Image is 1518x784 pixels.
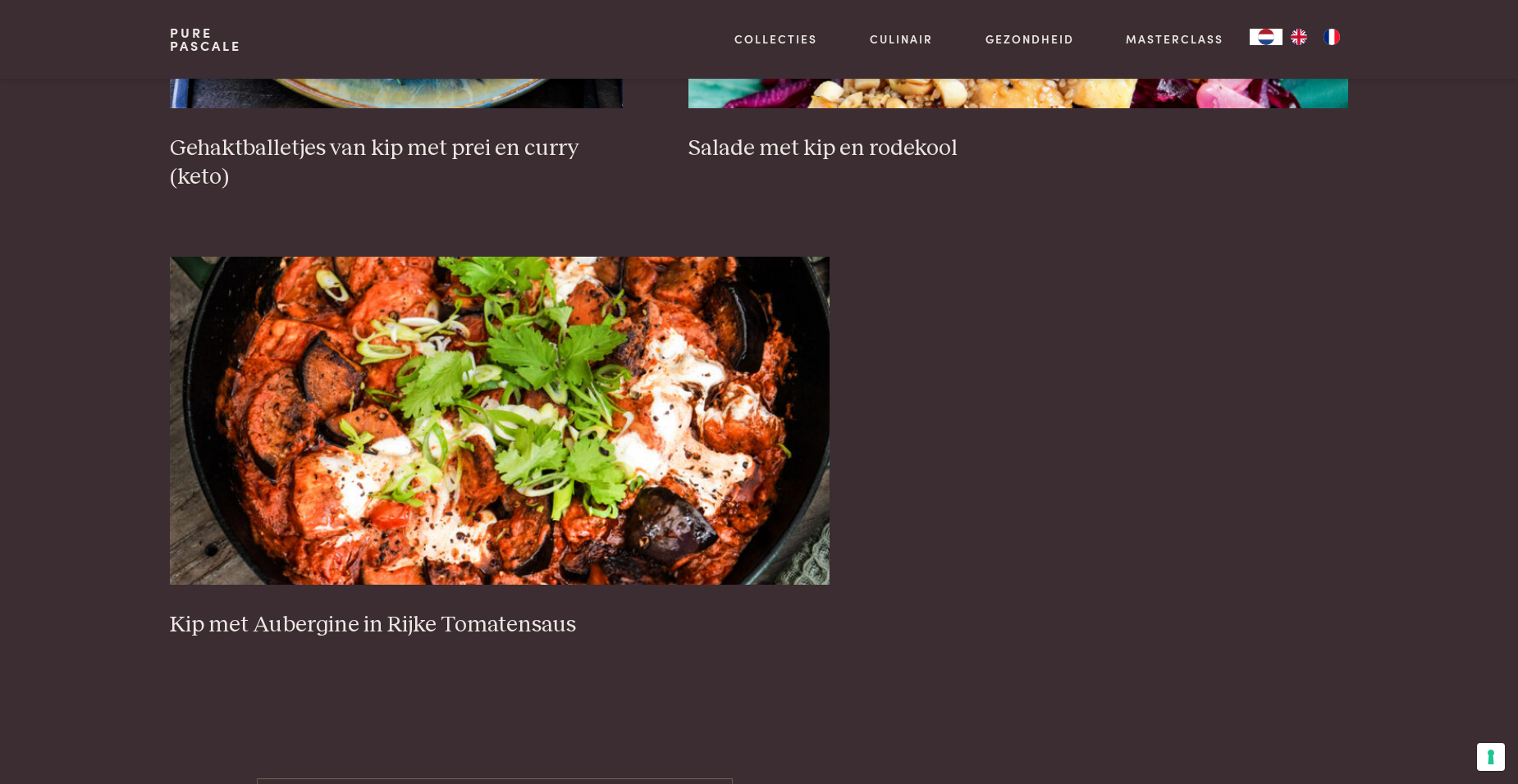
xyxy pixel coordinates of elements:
a: Kip met Aubergine in Rijke Tomatensaus Kip met Aubergine in Rijke Tomatensaus [170,257,830,639]
h3: Kip met Aubergine in Rijke Tomatensaus [170,611,830,640]
a: Collecties [734,30,817,48]
a: FR [1315,29,1348,45]
h3: Gehaktballetjes van kip met prei en curry (keto) [170,134,623,191]
a: Masterclass [1126,30,1223,48]
a: PurePascale [170,26,241,52]
h3: Salade met kip en rodekool [688,134,1349,163]
div: Language [1250,29,1283,45]
button: Uw voorkeuren voor toestemming voor trackingtechnologieën [1477,743,1505,771]
aside: Language selected: Nederlands [1250,29,1348,45]
a: NL [1250,29,1283,45]
a: Gezondheid [985,30,1074,48]
a: Culinair [870,30,933,48]
a: EN [1283,29,1315,45]
ul: Language list [1283,29,1348,45]
img: Kip met Aubergine in Rijke Tomatensaus [170,257,830,585]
